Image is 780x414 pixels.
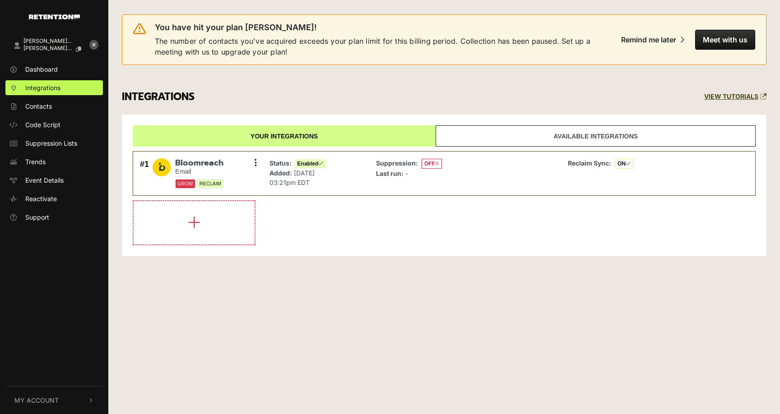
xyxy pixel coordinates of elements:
[25,157,46,166] span: Trends
[621,35,676,44] div: Remind me later
[14,396,59,405] span: My Account
[5,117,103,132] a: Code Script
[5,62,103,77] a: Dashboard
[25,138,77,148] span: Suppression Lists
[5,99,103,114] a: Contacts
[5,173,103,188] a: Event Details
[376,159,418,167] strong: Suppression:
[133,125,436,147] a: Your integrations
[175,179,195,189] span: GROW
[25,212,49,222] span: Support
[695,30,755,50] button: Meet with us
[155,22,317,33] span: You have hit your plan [PERSON_NAME]!
[175,168,223,175] small: Email
[376,170,404,177] strong: Last run:
[269,159,292,167] strong: Status:
[25,64,58,74] span: Dashboard
[25,120,60,129] span: Code Script
[615,159,633,169] span: ON
[5,386,103,414] button: My Account
[25,101,52,111] span: Contacts
[704,93,766,101] a: VIEW TUTORIALS
[197,179,223,189] span: RECLAIM
[23,45,73,51] span: [PERSON_NAME].[PERSON_NAME]+tes...
[140,158,149,189] div: #1
[5,80,103,95] a: Integrations
[5,191,103,206] a: Reactivate
[5,136,103,151] a: Suppression Lists
[122,91,195,103] h3: INTEGRATIONS
[295,159,326,168] span: Enabled
[405,170,408,177] span: -
[23,38,88,44] div: [PERSON_NAME]...
[269,169,292,177] strong: Added:
[155,36,606,57] span: The number of contacts you've acquired exceeds your plan limit for this billing period. Collectio...
[568,159,611,167] strong: Reclaim Sync:
[5,154,103,169] a: Trends
[153,158,171,176] img: Bloomreach
[614,30,692,50] button: Remind me later
[29,14,80,19] img: Retention.com
[5,210,103,225] a: Support
[436,125,756,147] a: Available integrations
[269,169,315,186] span: [DATE] 03:21pm EDT
[5,34,85,58] a: [PERSON_NAME]... [PERSON_NAME].[PERSON_NAME]+tes...
[175,158,223,168] span: Bloomreach
[25,194,57,203] span: Reactivate
[422,159,442,169] span: OFF
[25,175,64,185] span: Event Details
[25,83,60,92] span: Integrations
